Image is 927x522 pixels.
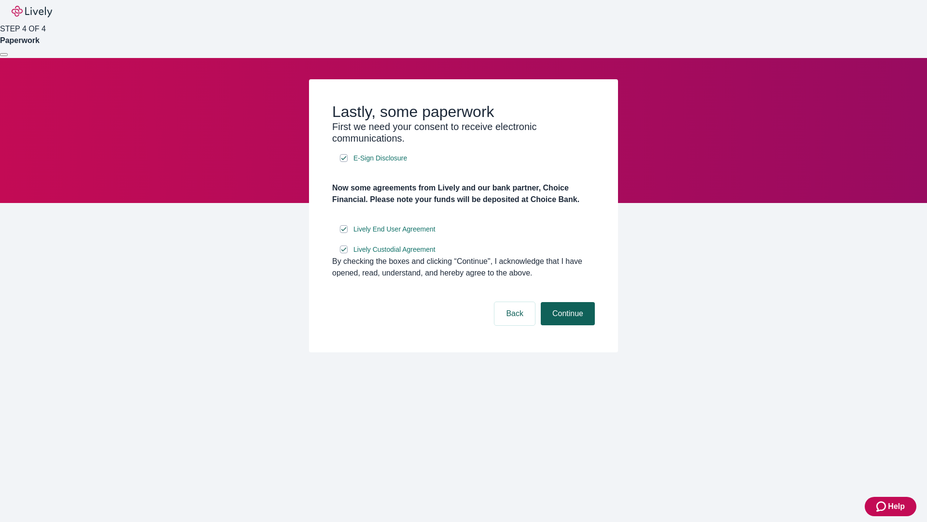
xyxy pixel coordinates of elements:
img: Lively [12,6,52,17]
h3: First we need your consent to receive electronic communications. [332,121,595,144]
button: Continue [541,302,595,325]
div: By checking the boxes and clicking “Continue", I acknowledge that I have opened, read, understand... [332,256,595,279]
span: Help [888,501,905,512]
a: e-sign disclosure document [351,223,437,235]
span: Lively Custodial Agreement [353,245,435,255]
h2: Lastly, some paperwork [332,102,595,121]
button: Zendesk support iconHelp [865,497,916,516]
span: E-Sign Disclosure [353,153,407,163]
svg: Zendesk support icon [876,501,888,512]
span: Lively End User Agreement [353,224,435,234]
h4: Now some agreements from Lively and our bank partner, Choice Financial. Please note your funds wi... [332,182,595,205]
a: e-sign disclosure document [351,244,437,256]
button: Back [494,302,535,325]
a: e-sign disclosure document [351,152,409,164]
